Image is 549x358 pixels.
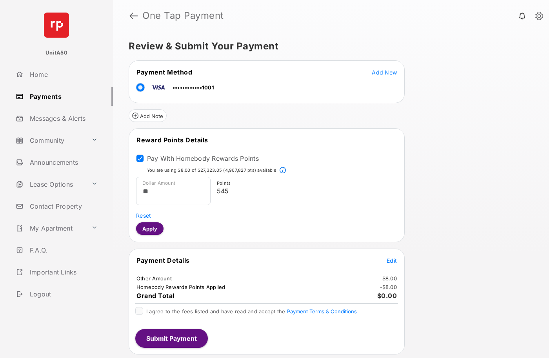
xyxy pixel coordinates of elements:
button: Edit [387,256,397,264]
span: I agree to the fees listed and have read and accept the [146,308,357,314]
button: Add New [372,68,397,76]
a: Home [13,65,113,84]
button: Apply [136,222,164,235]
a: Community [13,131,88,150]
label: Pay With Homebody Rewards Points [147,154,259,162]
a: Contact Property [13,197,113,216]
a: Lease Options [13,175,88,194]
button: I agree to the fees listed and have read and accept the [287,308,357,314]
span: Grand Total [136,292,175,300]
span: ••••••••••••1001 [173,84,214,91]
img: svg+xml;base64,PHN2ZyB4bWxucz0iaHR0cDovL3d3dy53My5vcmcvMjAwMC9zdmciIHdpZHRoPSI2NCIgaGVpZ2h0PSI2NC... [44,13,69,38]
span: Edit [387,257,397,264]
p: You are using $8.00 of $27,323.05 (4,967,827 pts) available [147,167,276,174]
a: Announcements [13,153,113,172]
p: 545 [217,186,394,196]
a: Important Links [13,263,101,282]
td: Homebody Rewards Points Applied [136,283,226,291]
a: Logout [13,285,113,303]
a: F.A.Q. [13,241,113,260]
button: Submit Payment [135,329,208,348]
span: Payment Method [136,68,192,76]
span: Add New [372,69,397,76]
td: Other Amount [136,275,172,282]
span: Reset [136,212,151,219]
button: Add Note [129,109,167,122]
span: Reward Points Details [136,136,208,144]
span: $0.00 [377,292,397,300]
td: - $8.00 [380,283,398,291]
a: Messages & Alerts [13,109,113,128]
a: Payments [13,87,113,106]
button: Reset [136,211,151,219]
span: Payment Details [136,256,190,264]
a: My Apartment [13,219,88,238]
strong: One Tap Payment [142,11,224,20]
h5: Review & Submit Your Payment [129,42,527,51]
td: $8.00 [382,275,397,282]
p: UnitA50 [45,49,67,57]
p: Points [217,180,394,187]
